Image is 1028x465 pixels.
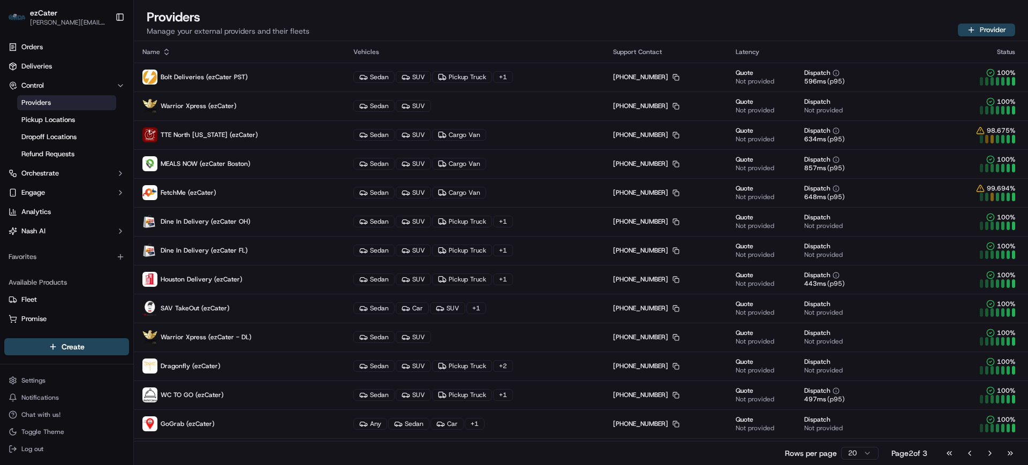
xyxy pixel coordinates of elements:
span: 443 ms [804,279,826,288]
a: Dropoff Locations [17,129,116,144]
div: Pickup Truck [432,360,492,372]
span: TTE North [US_STATE] (ezCater) [161,131,258,139]
div: [PHONE_NUMBER] [613,246,679,255]
div: + 1 [493,389,513,401]
span: 100 % [997,300,1015,308]
div: SUV [396,245,431,256]
div: [PHONE_NUMBER] [613,391,679,399]
a: Orders [4,39,129,56]
div: Pickup Truck [432,273,492,285]
img: GoGrab_Delivery.png [142,416,157,431]
div: [PHONE_NUMBER] [613,131,679,139]
div: SUV [396,216,431,227]
div: [PHONE_NUMBER] [613,275,679,284]
span: Quote [736,242,753,250]
button: Engage [4,184,129,201]
div: Cargo Van [432,158,486,170]
span: Not provided [804,366,843,375]
div: Sedan [353,245,395,256]
span: Quote [736,126,753,135]
span: Quote [736,97,753,106]
span: Fleet [21,295,37,304]
div: Latency [736,48,933,56]
img: dragon_fly_logo_v2.png [142,359,157,373]
span: Orders [21,42,43,52]
a: Pickup Locations [17,112,116,127]
span: 99.694 % [987,184,1015,193]
div: + 2 [493,360,513,372]
span: Quote [736,357,753,366]
span: Dispatch [804,329,830,337]
span: Dispatch [804,300,830,308]
div: SUV [396,187,431,199]
span: Not provided [736,337,774,346]
span: 100 % [997,415,1015,424]
button: Control [4,77,129,94]
button: Settings [4,373,129,388]
div: Sedan [353,360,395,372]
span: Notifications [21,393,59,402]
div: SUV [396,389,431,401]
img: ezCater [9,14,26,21]
span: 100 % [997,155,1015,164]
button: Fleet [4,291,129,308]
div: Sedan [353,331,395,343]
span: 100 % [997,271,1015,279]
div: Any [353,418,387,430]
div: SUV [396,360,431,372]
span: Providers [21,98,51,108]
span: Not provided [736,395,774,403]
span: Nash AI [21,226,46,236]
span: Not provided [804,424,843,432]
span: Quote [736,155,753,164]
div: Sedan [388,418,429,430]
button: Dispatch [804,155,840,164]
span: Not provided [736,77,774,86]
div: Favorites [4,248,129,265]
span: Toggle Theme [21,428,64,436]
span: 634 ms [804,135,826,143]
span: 648 ms [804,193,826,201]
span: Dispatch [804,357,830,366]
div: [PHONE_NUMBER] [613,304,679,312]
span: 100 % [997,329,1015,337]
div: SUV [396,331,431,343]
span: FetchMe (ezCater) [161,188,216,197]
button: Provider [958,24,1015,36]
div: [PHONE_NUMBER] [613,362,679,370]
img: v_1242_poe.png [142,243,157,258]
div: Sedan [353,302,395,314]
button: Nash AI [4,223,129,240]
a: Fleet [9,295,125,304]
div: [PHONE_NUMBER] [613,217,679,226]
button: Promise [4,310,129,327]
span: WC TO GO (ezCater) [161,391,224,399]
span: Engage [21,188,45,197]
div: [PHONE_NUMBER] [613,159,679,168]
span: Not provided [736,193,774,201]
div: [PHONE_NUMBER] [613,102,679,110]
button: Dispatch [804,386,840,395]
span: Dropoff Locations [21,132,77,142]
span: Dragonfly (ezCater) [161,362,221,370]
button: Dispatch [804,184,840,193]
span: Chat with us! [21,410,61,419]
span: Not provided [736,279,774,288]
img: houstondeliveryservices_logo.png [142,272,157,287]
span: 100 % [997,68,1015,77]
span: 596 ms [804,77,826,86]
div: Cargo Van [432,129,486,141]
button: Log out [4,441,129,456]
img: warriorxpress_logo_v2.png [142,330,157,345]
div: Available Products [4,274,129,291]
span: 497 ms [804,395,826,403]
span: Log out [21,445,43,453]
span: Dine In Delivery (ezCater FL) [161,246,248,255]
div: Vehicles [353,48,596,56]
div: Pickup Truck [432,389,492,401]
a: Deliveries [4,58,129,75]
div: Sedan [353,71,395,83]
div: Pickup Truck [432,71,492,83]
button: Notifications [4,390,129,405]
div: + 1 [493,71,513,83]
